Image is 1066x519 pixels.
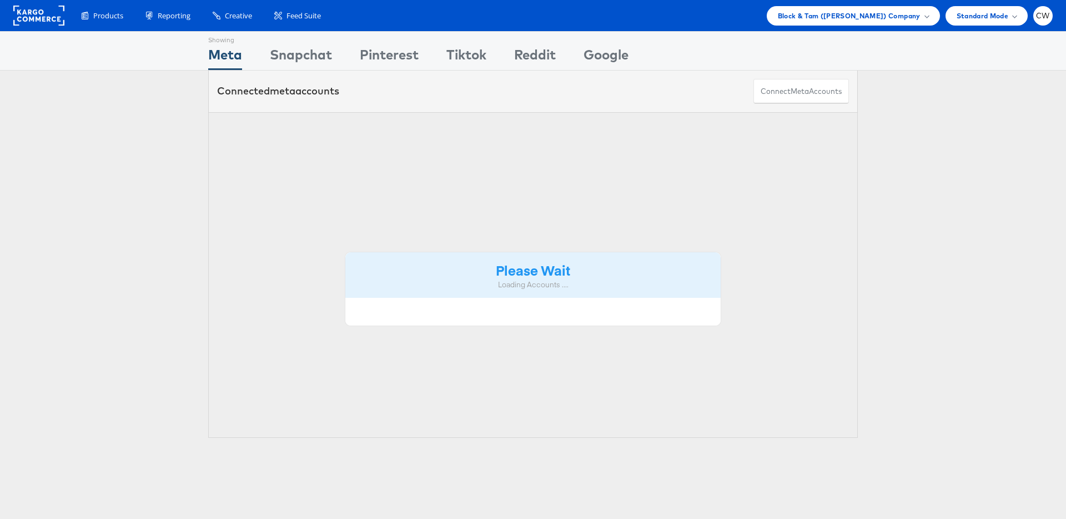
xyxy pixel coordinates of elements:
[957,10,1008,22] span: Standard Mode
[93,11,123,21] span: Products
[270,45,332,70] div: Snapchat
[753,79,849,104] button: ConnectmetaAccounts
[217,84,339,98] div: Connected accounts
[514,45,556,70] div: Reddit
[158,11,190,21] span: Reporting
[584,45,628,70] div: Google
[1036,12,1050,19] span: CW
[270,84,295,97] span: meta
[225,11,252,21] span: Creative
[354,280,712,290] div: Loading Accounts ....
[286,11,321,21] span: Feed Suite
[778,10,921,22] span: Block & Tam ([PERSON_NAME]) Company
[446,45,486,70] div: Tiktok
[360,45,419,70] div: Pinterest
[208,45,242,70] div: Meta
[208,32,242,45] div: Showing
[791,86,809,97] span: meta
[496,261,570,279] strong: Please Wait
